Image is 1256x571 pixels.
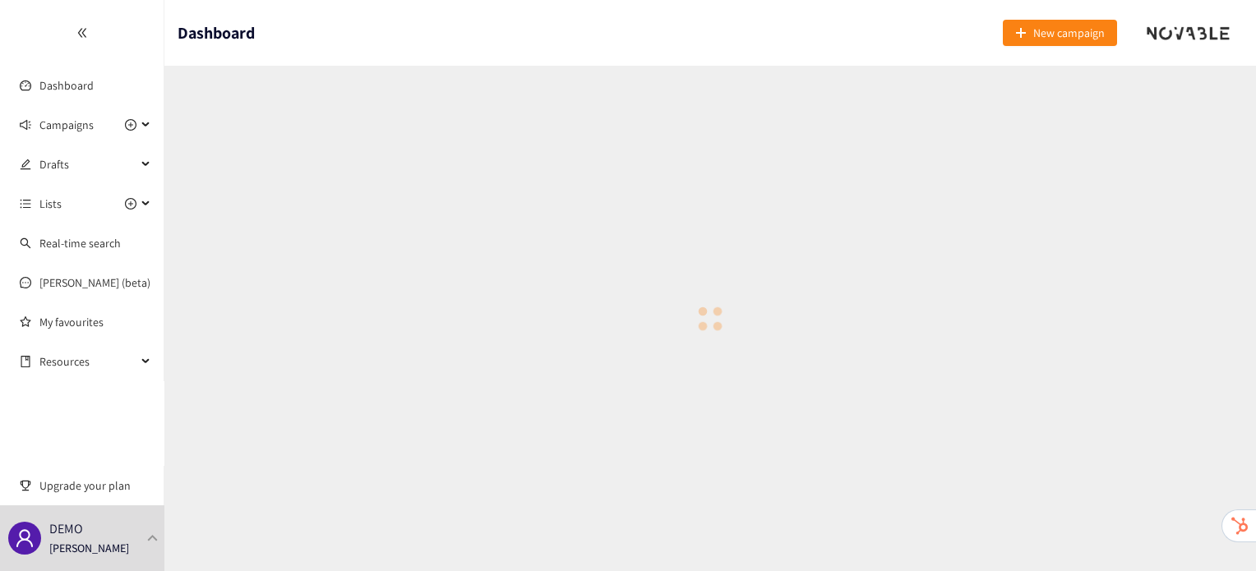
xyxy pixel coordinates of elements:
span: sound [20,119,31,131]
span: Lists [39,187,62,220]
span: Campaigns [39,108,94,141]
span: plus [1015,27,1027,40]
span: unordered-list [20,198,31,210]
span: double-left [76,27,88,39]
span: Drafts [39,148,136,181]
p: [PERSON_NAME] [49,539,129,557]
a: My favourites [39,306,151,338]
a: Dashboard [39,78,94,93]
span: Upgrade your plan [39,469,151,502]
span: Resources [39,345,136,378]
p: DEMO [49,518,83,539]
span: plus-circle [125,198,136,210]
span: trophy [20,480,31,491]
span: book [20,356,31,367]
span: edit [20,159,31,170]
span: plus-circle [125,119,136,131]
a: [PERSON_NAME] (beta) [39,275,150,290]
button: plusNew campaign [1003,20,1117,46]
a: Real-time search [39,236,121,251]
span: user [15,528,35,548]
span: New campaign [1033,24,1105,42]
